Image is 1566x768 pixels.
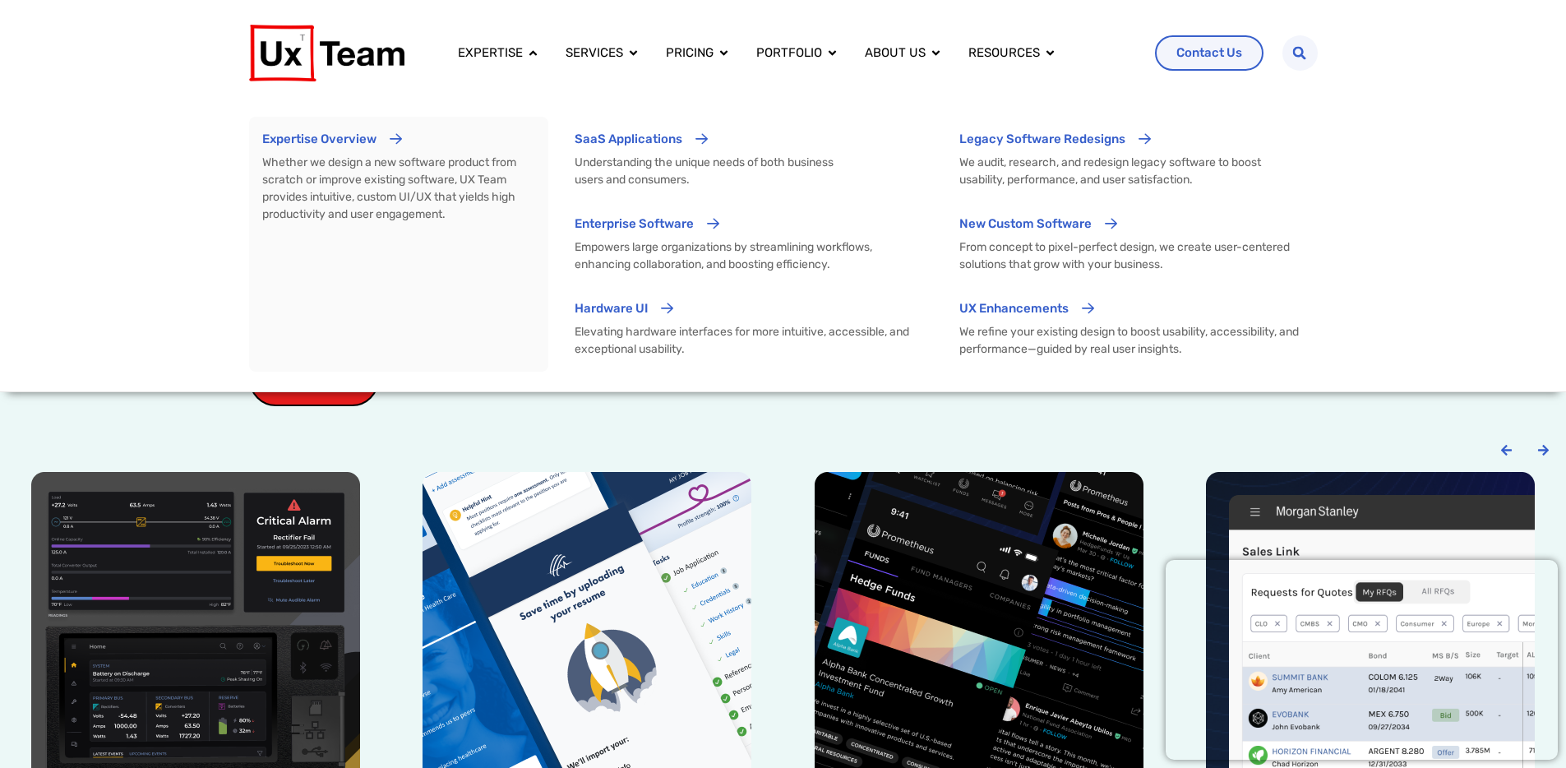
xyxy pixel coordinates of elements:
p: Whether we design a new software product from scratch or improve existing software, UX Team provi... [262,154,535,223]
div: Menu Toggle [445,37,1142,69]
div: Previous slide [1500,444,1513,456]
iframe: Popup CTA [1166,560,1558,760]
p: From concept to pixel-perfect design, we create user-centered solutions that grow with your busin... [959,238,1305,273]
a: Portfolio [756,44,822,62]
a: SaaS Applications Understanding the unique needs of both business users and consumers. [561,117,933,201]
p: New Custom Software [959,215,1092,234]
p: We refine your existing design to boost usability, accessibility, and performance—guided by real ... [959,323,1305,358]
p: Enterprise Software [575,215,694,234]
span: Contact Us [1176,47,1242,59]
a: Expertise Overview Whether we design a new software product from scratch or improve existing soft... [249,117,548,372]
a: About us [865,44,926,62]
p: UX Enhancements [959,299,1069,318]
p: We audit, research, and redesign legacy software to boost usability, performance, and user satisf... [959,154,1305,188]
p: Elevating hardware interfaces for more intuitive, accessible, and exceptional usability. [575,323,920,358]
p: Hardware UI [575,299,648,318]
a: Resources [968,44,1040,62]
div: Next slide [1537,444,1550,456]
div: Search [1282,35,1318,71]
a: Hardware UI Elevating hardware interfaces for more intuitive, accessible, and exceptional usability. [561,286,933,371]
p: Empowers large organizations by streamlining workflows, enhancing collaboration, and boosting eff... [575,238,920,273]
a: Expertise [458,44,523,62]
img: UX Team Logo [249,25,404,81]
a: Services [566,44,623,62]
p: Legacy Software Redesigns [959,130,1125,149]
span: Subscribe to UX Team newsletter. [21,229,640,243]
span: Last Name [323,1,381,15]
a: Contact Us [1155,35,1263,71]
a: Enterprise Software Empowers large organizations by streamlining workflows, enhancing collaborati... [561,201,933,286]
a: New Custom Software From concept to pixel-perfect design, we create user-centered solutions that ... [946,201,1318,286]
a: UX Enhancements We refine your existing design to boost usability, accessibility, and performance... [946,286,1318,371]
a: Pricing [666,44,714,62]
p: SaaS Applications [575,130,682,149]
p: Understanding the unique needs of both business users and consumers. [575,154,851,188]
a: Legacy Software Redesigns We audit, research, and redesign legacy software to boost usability, pe... [946,117,1318,201]
p: Expertise Overview [262,130,376,149]
nav: Menu [445,37,1142,69]
input: Subscribe to UX Team newsletter. [4,231,15,242]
